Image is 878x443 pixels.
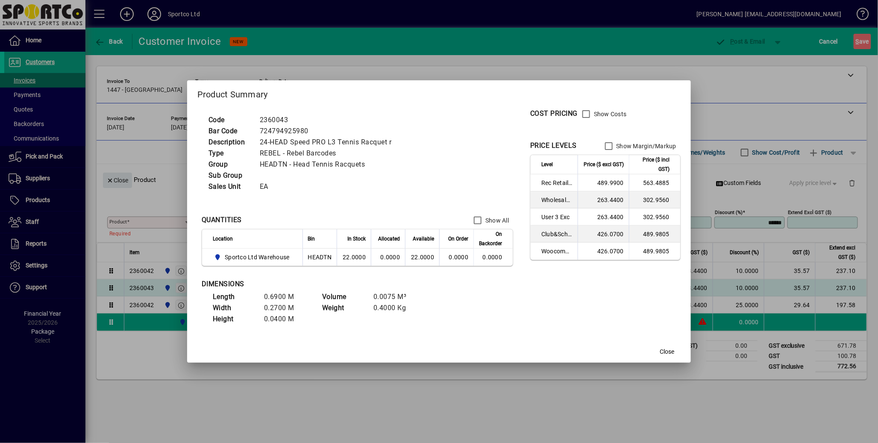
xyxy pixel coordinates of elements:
span: Price ($ incl GST) [634,155,670,174]
span: Level [541,160,553,169]
span: On Backorder [479,229,502,248]
div: PRICE LEVELS [530,141,577,151]
td: Length [208,291,260,302]
span: Sportco Ltd Warehouse [213,252,293,262]
td: 2360043 [255,114,402,126]
div: QUANTITIES [202,215,242,225]
td: HEADTN - Head Tennis Racquets [255,159,402,170]
td: 263.4400 [578,191,629,208]
span: Location [213,234,233,244]
td: Weight [318,302,369,314]
label: Show Margin/Markup [615,142,677,150]
td: Group [204,159,255,170]
span: On Order [448,234,468,244]
td: Height [208,314,260,325]
td: 426.0700 [578,243,629,260]
td: Description [204,137,255,148]
td: 22.0000 [405,249,439,266]
td: Code [204,114,255,126]
td: HEADTN [302,249,337,266]
div: DIMENSIONS [202,279,415,289]
label: Show Costs [592,110,627,118]
td: 302.9560 [629,208,680,226]
td: 724794925980 [255,126,402,137]
span: In Stock [347,234,366,244]
td: 563.4885 [629,174,680,191]
span: Rec Retail Inc [541,179,573,187]
span: Allocated [378,234,400,244]
td: 489.9805 [629,226,680,243]
td: 22.0000 [337,249,371,266]
span: 0.0000 [449,254,469,261]
span: Bin [308,234,315,244]
h2: Product Summary [187,80,691,105]
span: Wholesale Exc [541,196,573,204]
td: 0.0075 M³ [369,291,420,302]
td: 0.4000 Kg [369,302,420,314]
td: 263.4400 [578,208,629,226]
td: 0.6900 M [260,291,311,302]
td: 0.0000 [473,249,513,266]
td: Type [204,148,255,159]
td: Sales Unit [204,181,255,192]
td: 24-HEAD Speed PRO L3 Tennis Racquet r [255,137,402,148]
td: 0.0400 M [260,314,311,325]
td: 0.2700 M [260,302,311,314]
td: 489.9900 [578,174,629,191]
td: REBEL - Rebel Barcodes [255,148,402,159]
span: Woocommerce Retail [541,247,573,255]
span: Close [660,347,674,356]
span: User 3 Exc [541,213,573,221]
td: 0.0000 [371,249,405,266]
td: 426.0700 [578,226,629,243]
label: Show All [484,216,509,225]
span: Price ($ excl GST) [584,160,624,169]
td: Volume [318,291,369,302]
td: Width [208,302,260,314]
button: Close [653,344,681,359]
td: Bar Code [204,126,255,137]
td: Sub Group [204,170,255,181]
span: Club&School Exc [541,230,573,238]
td: 302.9560 [629,191,680,208]
span: Sportco Ltd Warehouse [225,253,289,261]
div: COST PRICING [530,109,578,119]
span: Available [413,234,434,244]
td: EA [255,181,402,192]
td: 489.9805 [629,243,680,260]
